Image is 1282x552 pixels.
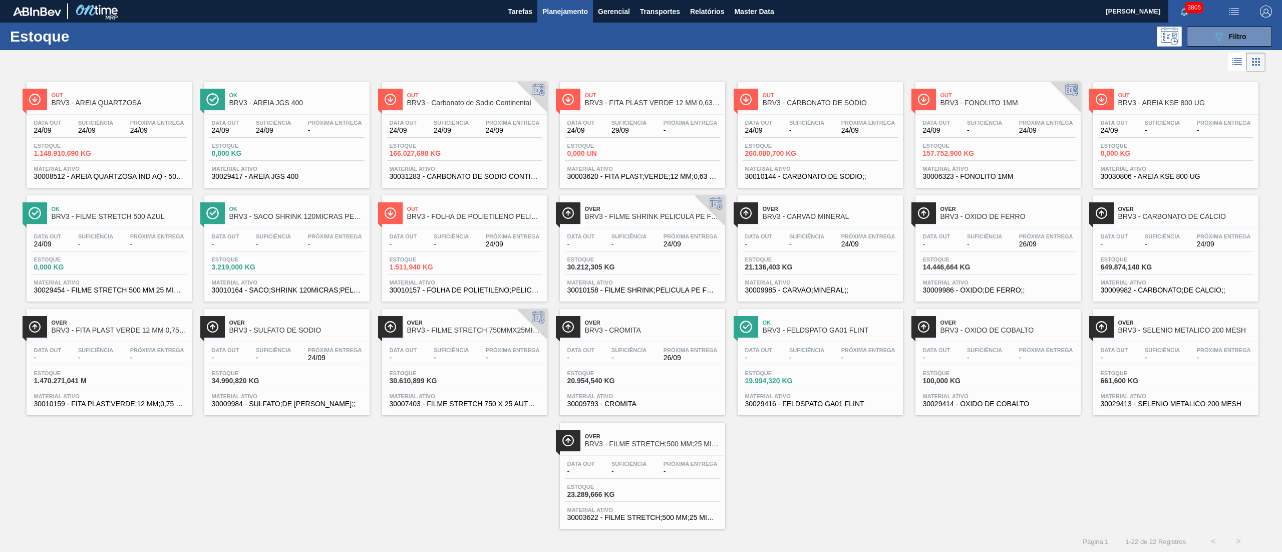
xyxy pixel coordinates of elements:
span: Próxima Entrega [308,233,362,239]
span: Master Data [734,6,774,18]
a: ÍconeOutBRV3 - Carbonato de Sodio ContinentalData out24/09Suficiência24/09Próxima Entrega24/09Est... [375,74,552,188]
span: 24/09 [256,127,291,134]
span: Material ativo [1101,393,1251,399]
span: Out [1118,92,1253,98]
span: Suficiência [967,233,1002,239]
span: Próxima Entrega [841,347,895,353]
span: Próxima Entrega [308,120,362,126]
span: Data out [390,120,417,126]
span: 30008512 - AREIA QUARTZOSA IND AQ - 50 - 800 UG [34,173,184,180]
span: Estoque [923,370,993,376]
img: Ícone [562,93,574,106]
span: 24/09 [34,127,62,134]
img: Ícone [29,93,41,106]
span: Estoque [212,370,282,376]
span: 26/09 [1019,240,1073,248]
span: Material ativo [212,393,362,399]
span: Over [1118,206,1253,212]
img: Ícone [1095,93,1108,106]
span: Suficiência [789,120,824,126]
span: Data out [212,120,239,126]
span: 21.136,403 KG [745,263,815,271]
span: BRV3 - FITA PLAST VERDE 12 MM 0,63 MM 2000 M [585,99,720,107]
span: 1.148.910,690 KG [34,150,104,157]
span: 30.610,899 KG [390,377,460,385]
span: - [78,354,113,362]
a: ÍconeOutBRV3 - AREIA QUARTZOSAData out24/09Suficiência24/09Próxima Entrega24/09Estoque1.148.910,6... [19,74,197,188]
span: - [434,240,469,248]
span: Suficiência [434,233,469,239]
span: 26/09 [664,354,718,362]
span: Data out [567,347,595,353]
span: 30006323 - FONOLITO 1MM [923,173,1073,180]
span: - [390,240,417,248]
span: Material ativo [567,280,718,286]
span: BRV3 - AREIA JGS 400 [229,99,365,107]
span: - [789,354,824,362]
span: 14.446,664 KG [923,263,993,271]
span: BRV3 - Carbonato de Sodio Continental [407,99,542,107]
span: Data out [567,120,595,126]
span: Suficiência [78,233,113,239]
span: 24/09 [308,354,362,362]
img: Ícone [206,321,219,333]
a: ÍconeOverBRV3 - SULFATO DE SODIOData out-Suficiência-Próxima Entrega24/09Estoque34.990,820 KGMate... [197,302,375,415]
span: - [130,240,184,248]
span: 30009985 - CARVAO;MINERAL;; [745,287,895,294]
span: Data out [745,233,773,239]
span: Próxima Entrega [130,233,184,239]
span: - [34,354,62,362]
span: Próxima Entrega [130,120,184,126]
img: Ícone [562,207,574,219]
span: - [256,354,291,362]
span: Suficiência [78,347,113,353]
span: Relatórios [690,6,724,18]
span: Próxima Entrega [486,233,540,239]
span: 30010144 - CARBONATO;DE SODIO;; [745,173,895,180]
span: Over [940,320,1076,326]
span: Data out [1101,347,1128,353]
span: 30029454 - FILME STRETCH 500 MM 25 MICRA AZUL [34,287,184,294]
span: Suficiência [967,347,1002,353]
span: Planejamento [542,6,588,18]
span: Ok [229,92,365,98]
span: Over [1118,320,1253,326]
span: Data out [1101,233,1128,239]
img: Ícone [562,321,574,333]
span: Out [585,92,720,98]
img: Ícone [384,321,397,333]
a: ÍconeOutBRV3 - FOLHA DE POLIETILENO PELICULA POLIETILENData out-Suficiência-Próxima Entrega24/09E... [375,188,552,302]
span: Ok [52,206,187,212]
span: - [967,240,1002,248]
span: 0,000 UN [567,150,637,157]
span: 24/09 [390,127,417,134]
span: 100,000 KG [923,377,993,385]
span: Próxima Entrega [1197,120,1251,126]
span: Material ativo [212,166,362,172]
img: Ícone [1095,321,1108,333]
span: Data out [212,347,239,353]
span: Próxima Entrega [664,347,718,353]
span: Data out [923,347,950,353]
span: BRV3 - FELDSPATO GA01 FLINT [763,327,898,334]
span: Próxima Entrega [1019,347,1073,353]
span: Data out [390,233,417,239]
span: Estoque [34,256,104,262]
a: ÍconeOverBRV3 - CARVAO MINERALData out-Suficiência-Próxima Entrega24/09Estoque21.136,403 KGMateri... [730,188,908,302]
span: Próxima Entrega [130,347,184,353]
span: 24/09 [486,240,540,248]
span: Próxima Entrega [486,120,540,126]
span: Próxima Entrega [841,233,895,239]
span: 30009986 - OXIDO;DE FERRO;; [923,287,1073,294]
span: - [390,354,417,362]
span: Suficiência [1145,120,1180,126]
span: BRV3 - FONOLITO 1MM [940,99,1076,107]
span: BRV3 - CARBONATO DE SÓDIO [763,99,898,107]
img: Ícone [206,207,219,219]
span: 20.954,540 KG [567,377,637,385]
span: Estoque [212,143,282,149]
span: Data out [1101,120,1128,126]
span: 24/09 [34,240,62,248]
span: Próxima Entrega [1019,233,1073,239]
span: - [308,240,362,248]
